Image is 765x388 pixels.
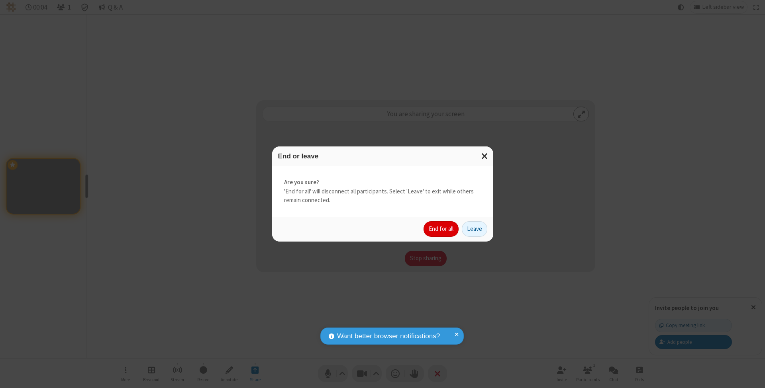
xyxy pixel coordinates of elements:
[424,221,459,237] button: End for all
[272,166,493,217] div: 'End for all' will disconnect all participants. Select 'Leave' to exit while others remain connec...
[284,178,481,187] strong: Are you sure?
[462,221,487,237] button: Leave
[278,152,487,160] h3: End or leave
[337,331,440,341] span: Want better browser notifications?
[477,146,493,166] button: Close modal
